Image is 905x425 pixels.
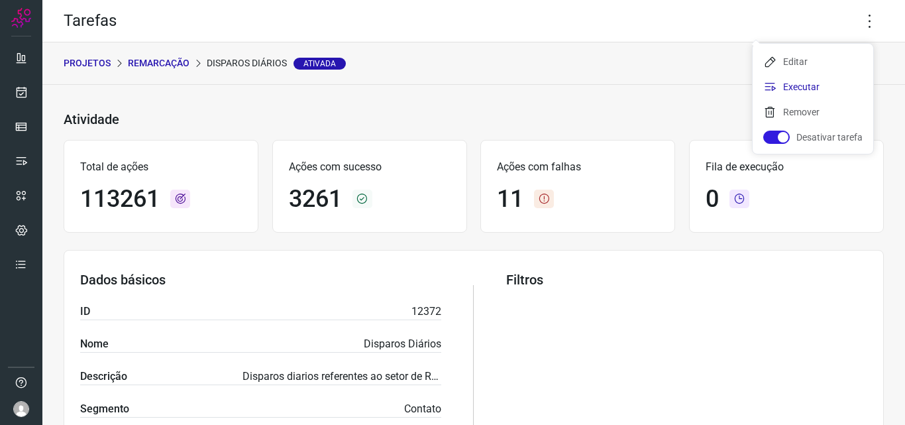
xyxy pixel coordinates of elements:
p: Contato [404,401,441,417]
h1: 113261 [80,185,160,213]
label: Descrição [80,369,127,385]
p: Disparos Diários [207,56,346,70]
p: Total de ações [80,159,242,175]
h3: Dados básicos [80,272,441,288]
label: ID [80,304,90,320]
h3: Filtros [506,272,867,288]
h3: Atividade [64,111,119,127]
p: Disparos diarios referentes ao setor de Remacação [242,369,441,385]
img: avatar-user-boy.jpg [13,401,29,417]
span: Ativada [293,58,346,70]
h2: Tarefas [64,11,117,30]
h1: 0 [706,185,719,213]
li: Executar [753,76,873,97]
h1: 11 [497,185,523,213]
p: Ações com sucesso [289,159,451,175]
p: Remarcação [128,56,189,70]
h1: 3261 [289,185,342,213]
li: Desativar tarefa [753,127,873,148]
p: 12372 [411,304,441,320]
img: Logo [11,8,31,28]
label: Nome [80,336,109,352]
p: Disparos Diários [364,336,441,352]
p: Ações com falhas [497,159,659,175]
li: Editar [753,51,873,72]
p: PROJETOS [64,56,111,70]
label: Segmento [80,401,129,417]
li: Remover [753,101,873,123]
p: Fila de execução [706,159,867,175]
